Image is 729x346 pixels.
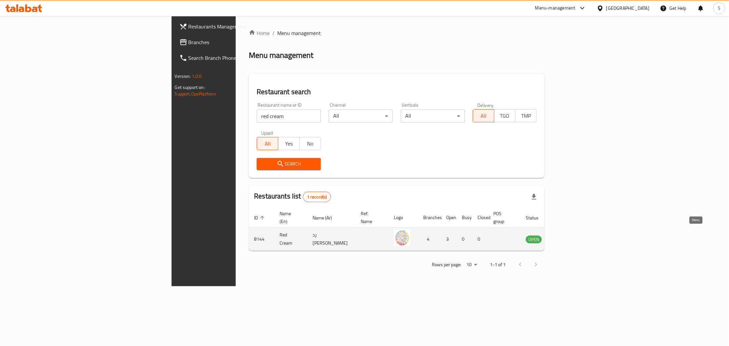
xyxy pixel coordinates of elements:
span: Status [526,214,547,222]
span: OPEN [526,236,542,243]
a: Support.OpsPlatform [175,90,216,98]
nav: breadcrumb [249,29,544,37]
span: Version: [175,72,191,80]
span: Name (Ar) [313,214,340,222]
h2: Restaurants list [254,191,331,202]
span: Get support on: [175,83,205,92]
th: Logo [389,208,418,228]
span: TMP [518,111,534,121]
td: 4 [418,228,441,251]
label: Delivery [477,103,494,107]
td: رد [PERSON_NAME] [307,228,355,251]
span: TGO [497,111,513,121]
img: Red Cream [394,230,410,246]
span: Name (En) [280,210,300,225]
div: All [401,110,465,123]
span: ID [254,214,266,222]
td: 3 [441,228,457,251]
th: Branches [418,208,441,228]
th: Busy [457,208,472,228]
a: Branches [174,34,293,50]
p: 1-1 of 1 [490,261,506,269]
div: Menu-management [535,4,575,12]
th: Open [441,208,457,228]
label: Upsell [261,130,273,135]
th: Closed [472,208,488,228]
button: Yes [278,137,300,150]
span: Search Branch Phone [189,54,288,62]
span: POS group [493,210,513,225]
span: Search [262,160,316,168]
div: All [329,110,393,123]
div: Rows per page: [464,260,480,270]
p: Rows per page: [432,261,461,269]
table: enhanced table [249,208,577,251]
span: 1.0.0 [192,72,202,80]
a: Restaurants Management [174,19,293,34]
button: All [473,109,494,122]
button: No [299,137,321,150]
span: Menu management [277,29,321,37]
div: [GEOGRAPHIC_DATA] [606,5,649,12]
span: All [260,139,276,148]
span: Ref. Name [361,210,381,225]
td: 0 [457,228,472,251]
span: Yes [281,139,297,148]
a: Search Branch Phone [174,50,293,66]
span: Branches [189,38,288,46]
button: TGO [494,109,516,122]
span: Restaurants Management [189,23,288,30]
span: 1 record(s) [303,194,331,200]
h2: Restaurant search [257,87,537,97]
button: TMP [515,109,537,122]
button: Search [257,158,321,170]
button: All [257,137,278,150]
td: 0 [472,228,488,251]
span: No [302,139,318,148]
span: All [476,111,492,121]
span: S [718,5,720,12]
div: Total records count [303,192,331,202]
div: Export file [526,189,542,205]
input: Search for restaurant name or ID.. [257,110,321,123]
